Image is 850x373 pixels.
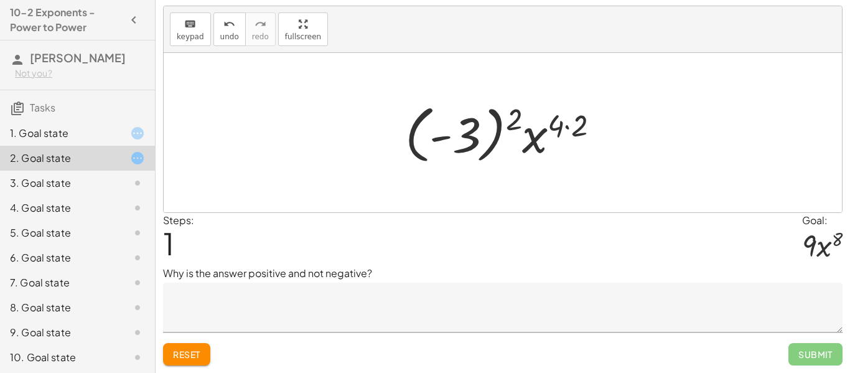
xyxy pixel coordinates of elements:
button: redoredo [245,12,276,46]
i: Task started. [130,126,145,141]
span: fullscreen [285,32,321,41]
span: Reset [173,349,200,360]
div: 1. Goal state [10,126,110,141]
i: redo [255,17,266,32]
i: Task not started. [130,176,145,191]
div: 10. Goal state [10,350,110,365]
span: keypad [177,32,204,41]
button: undoundo [213,12,246,46]
i: Task not started. [130,201,145,215]
button: fullscreen [278,12,328,46]
i: keyboard [184,17,196,32]
span: redo [252,32,269,41]
button: Reset [163,343,210,366]
button: keyboardkeypad [170,12,211,46]
div: Not you? [15,67,145,80]
i: Task not started. [130,250,145,265]
span: [PERSON_NAME] [30,50,126,65]
i: Task started. [130,151,145,166]
div: 2. Goal state [10,151,110,166]
i: Task not started. [130,350,145,365]
span: undo [220,32,239,41]
i: undo [223,17,235,32]
p: Why is the answer positive and not negative? [163,266,843,281]
div: 5. Goal state [10,225,110,240]
div: Goal: [802,213,843,228]
label: Steps: [163,214,194,227]
span: 1 [163,224,174,262]
i: Task not started. [130,325,145,340]
span: Tasks [30,101,55,114]
i: Task not started. [130,300,145,315]
div: 7. Goal state [10,275,110,290]
div: 3. Goal state [10,176,110,191]
i: Task not started. [130,275,145,290]
div: 8. Goal state [10,300,110,315]
i: Task not started. [130,225,145,240]
div: 9. Goal state [10,325,110,340]
div: 6. Goal state [10,250,110,265]
h4: 10-2 Exponents - Power to Power [10,5,123,35]
div: 4. Goal state [10,201,110,215]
